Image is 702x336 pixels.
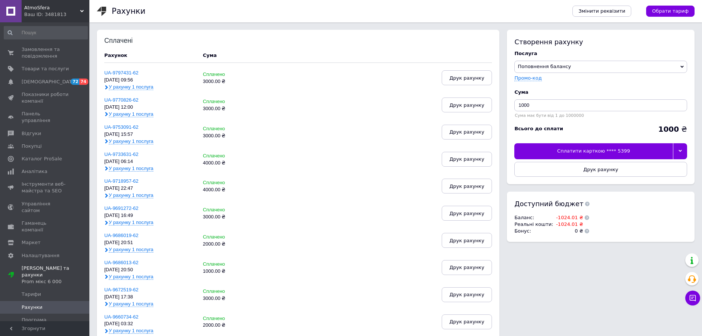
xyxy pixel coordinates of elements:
div: Сплачено [203,262,265,267]
div: Сплачено [203,180,265,186]
div: Сплачено [203,207,265,213]
div: [DATE] 09:56 [104,77,196,83]
div: ₴ [658,125,687,133]
span: Налаштування [22,252,60,259]
span: Покупці [22,143,42,150]
span: У рахунку 1 послуга [109,301,153,307]
input: Пошук [4,26,88,39]
div: 2000.00 ₴ [203,241,265,247]
span: Каталог ProSale [22,156,62,162]
span: Друк рахунку [450,102,485,108]
div: 3000.00 ₴ [203,106,265,112]
div: [DATE] 12:00 [104,105,196,110]
span: Показники роботи компанії [22,91,69,105]
a: UA-9686019-62 [104,233,139,238]
span: У рахунку 1 послуга [109,247,153,253]
div: 4000.00 ₴ [203,187,265,193]
button: Друк рахунку [442,206,492,221]
button: Друк рахунку [442,179,492,193]
span: Друк рахунку [450,183,485,189]
span: У рахунку 1 послуга [109,328,153,334]
button: Друк рахунку [442,233,492,248]
div: 3000.00 ₴ [203,79,265,84]
span: Програма "Приведи друга" [22,317,69,330]
span: [PERSON_NAME] та рахунки [22,265,89,285]
span: У рахунку 1 послуга [109,84,153,90]
td: Реальні кошти : [514,221,555,228]
div: [DATE] 20:50 [104,267,196,273]
div: Prom мікс 6 000 [22,278,89,285]
div: [DATE] 03:32 [104,321,196,327]
a: UA-9718957-62 [104,178,139,184]
a: UA-9797431-62 [104,70,139,76]
div: Рахунок [104,52,196,59]
span: У рахунку 1 послуга [109,220,153,225]
span: Друк рахунку [450,211,485,216]
div: Сплачено [203,289,265,294]
span: Друк рахунку [583,167,618,172]
a: UA-9691272-62 [104,205,139,211]
div: [DATE] 20:51 [104,240,196,246]
div: Сплачено [203,316,265,321]
button: Друк рахунку [442,152,492,167]
div: Сплатити карткою **** 5399 [514,143,673,159]
div: Cума [203,52,217,59]
a: UA-9770826-62 [104,97,139,103]
span: Рахунки [22,304,42,311]
a: Змінити реквізити [572,6,631,17]
h1: Рахунки [112,7,145,16]
span: [DEMOGRAPHIC_DATA] [22,79,77,85]
button: Друк рахунку [442,125,492,140]
div: Сума має бути від 1 до 1000000 [514,113,687,118]
div: 3000.00 ₴ [203,214,265,220]
span: У рахунку 1 послуга [109,166,153,172]
td: -1024.01 ₴ [555,221,583,228]
div: Всього до сплати [514,125,563,132]
td: Бонус : [514,228,555,234]
span: Замовлення та повідомлення [22,46,69,60]
span: AtmoSfera [24,4,80,11]
div: Сплачені [104,37,153,45]
span: Друк рахунку [450,129,485,135]
span: У рахунку 1 послуга [109,138,153,144]
div: [DATE] 16:49 [104,213,196,218]
button: Друк рахунку [442,314,492,329]
a: UA-9686013-62 [104,260,139,265]
div: [DATE] 17:38 [104,294,196,300]
span: Поповнення балансу [518,64,571,69]
span: Управління сайтом [22,201,69,214]
span: 74 [79,79,88,85]
span: Гаманець компанії [22,220,69,233]
span: У рахунку 1 послуга [109,192,153,198]
span: Доступний бюджет [514,199,583,208]
button: Друк рахунку [442,287,492,302]
div: Ваш ID: 3481813 [24,11,89,18]
div: Сплачено [203,153,265,159]
td: Баланс : [514,214,555,221]
span: Друк рахунку [450,238,485,243]
div: [DATE] 06:14 [104,159,196,164]
div: Сплачено [203,126,265,132]
span: Інструменти веб-майстра та SEO [22,181,69,194]
span: Тарифи [22,291,41,298]
b: 1000 [658,125,679,134]
div: 4000.00 ₴ [203,160,265,166]
div: Сплачено [203,72,265,77]
span: Друк рахунку [450,156,485,162]
label: Промо-код [514,75,541,81]
span: Аналітика [22,168,47,175]
div: 1000.00 ₴ [203,269,265,274]
div: [DATE] 15:57 [104,132,196,137]
span: У рахунку 1 послуга [109,274,153,280]
div: Послуга [514,50,687,57]
span: Товари та послуги [22,65,69,72]
button: Чат з покупцем [685,291,700,305]
div: Сплачено [203,99,265,105]
span: Друк рахунку [450,292,485,297]
div: 3000.00 ₴ [203,296,265,301]
span: Друк рахунку [450,265,485,270]
div: Cума [514,89,687,96]
a: UA-9672519-62 [104,287,139,292]
div: [DATE] 22:47 [104,186,196,191]
div: 3000.00 ₴ [203,133,265,139]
